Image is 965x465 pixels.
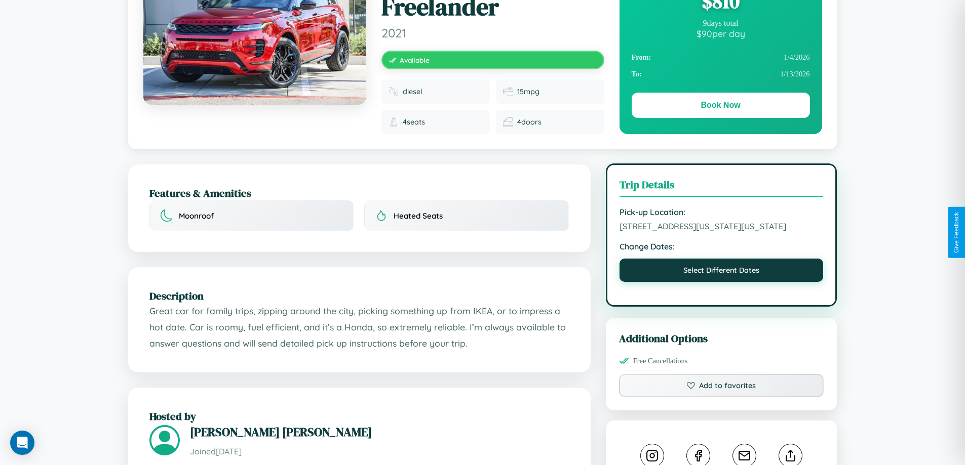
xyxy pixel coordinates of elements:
[620,207,824,217] strong: Pick-up Location:
[190,444,569,459] p: Joined [DATE]
[517,87,539,96] span: 15 mpg
[619,331,824,346] h3: Additional Options
[620,221,824,231] span: [STREET_ADDRESS][US_STATE][US_STATE]
[149,409,569,424] h2: Hosted by
[632,53,651,62] strong: From:
[503,117,513,127] img: Doors
[190,424,569,440] h3: [PERSON_NAME] [PERSON_NAME]
[389,87,399,97] img: Fuel type
[632,93,810,118] button: Book Now
[632,70,642,78] strong: To:
[632,19,810,28] div: 9 days total
[503,87,513,97] img: Fuel efficiency
[403,117,425,126] span: 4 seats
[620,241,824,251] strong: Change Dates:
[632,28,810,39] div: $ 90 per day
[394,211,443,221] span: Heated Seats
[149,303,569,351] p: Great car for family trips, zipping around the city, picking something up from IKEA, or to impres...
[403,87,422,96] span: diesel
[389,117,399,127] img: Seats
[619,374,824,397] button: Add to favorites
[10,431,34,455] div: Open Intercom Messenger
[953,212,960,253] div: Give Feedback
[632,66,810,82] div: 1 / 13 / 2026
[149,186,569,200] h2: Features & Amenities
[620,259,824,282] button: Select Different Dates
[517,117,542,126] span: 4 doors
[620,177,824,197] h3: Trip Details
[400,56,430,64] span: Available
[381,25,604,40] span: 2021
[632,49,810,66] div: 1 / 4 / 2026
[633,357,688,365] span: Free Cancellations
[179,211,214,221] span: Moonroof
[149,288,569,303] h2: Description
